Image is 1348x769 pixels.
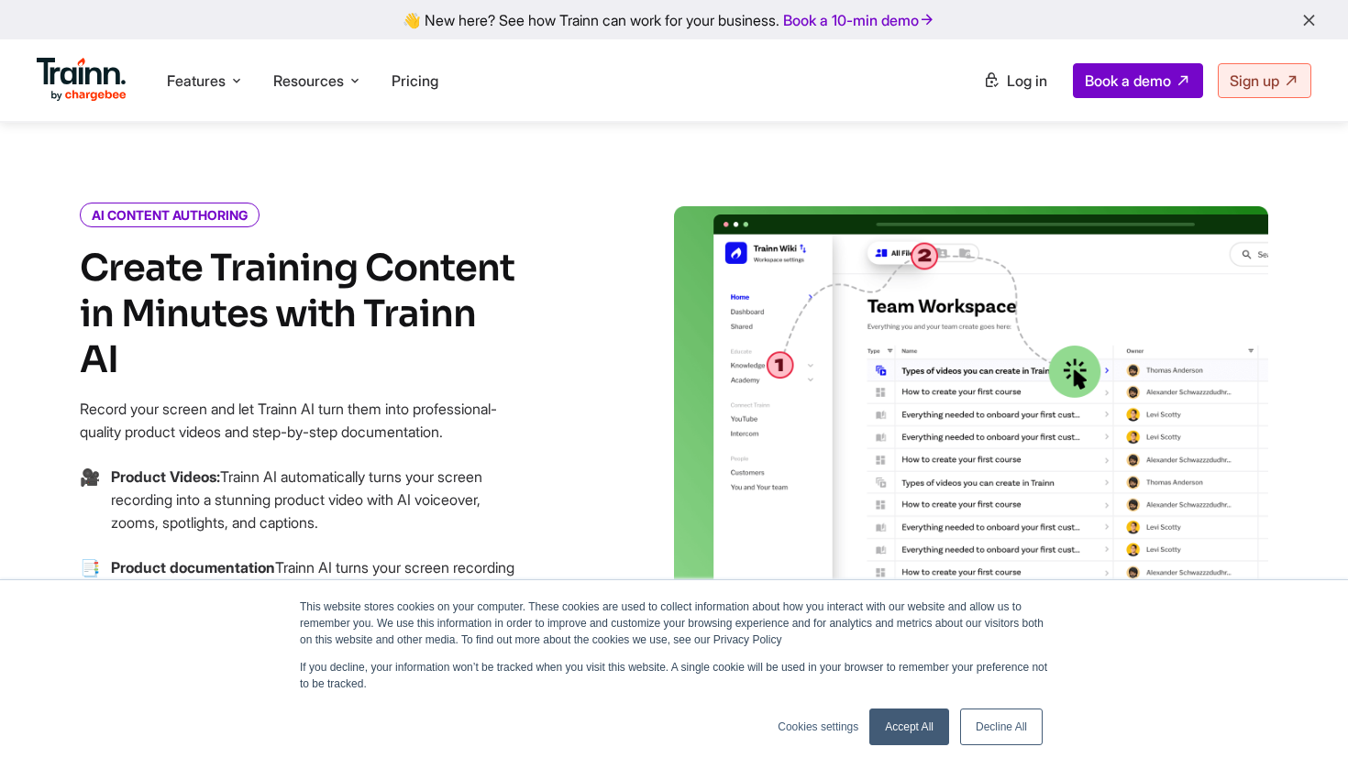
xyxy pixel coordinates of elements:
[972,64,1058,97] a: Log in
[80,398,520,444] p: Record your screen and let Trainn AI turn them into professional-quality product videos and step-...
[674,206,1268,668] img: video creation | saas learning management system
[300,599,1048,648] p: This website stores cookies on your computer. These cookies are used to collect information about...
[1085,71,1171,90] span: Book a demo
[111,467,220,486] b: Product Videos:
[300,659,1048,692] p: If you decline, your information won’t be tracked when you visit this website. A single cookie wi...
[111,558,275,577] b: Product documentation
[80,466,100,556] span: →
[779,7,939,33] a: Book a 10-min demo
[111,556,520,625] p: Trainn AI turns your screen recording into step-by-step documentation with descriptions. Turn the...
[1230,71,1279,90] span: Sign up
[80,556,100,647] span: →
[273,71,344,91] span: Resources
[778,719,858,735] a: Cookies settings
[392,71,438,90] a: Pricing
[11,11,1337,28] div: 👋 New here? See how Trainn can work for your business.
[111,466,520,534] p: Trainn AI automatically turns your screen recording into a stunning product video with AI voiceov...
[960,709,1043,745] a: Decline All
[37,58,127,102] img: Trainn Logo
[869,709,949,745] a: Accept All
[167,71,226,91] span: Features
[1007,71,1047,90] span: Log in
[1073,63,1203,98] a: Book a demo
[80,246,520,383] h2: Create Training Content in Minutes with Trainn AI
[1218,63,1311,98] a: Sign up
[80,203,260,227] i: AI CONTENT AUTHORING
